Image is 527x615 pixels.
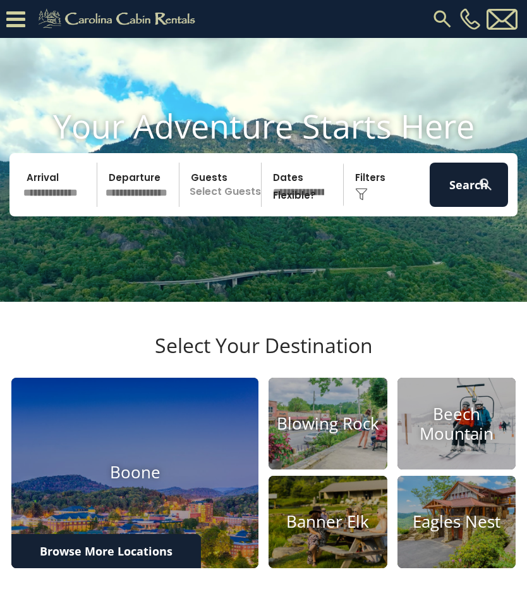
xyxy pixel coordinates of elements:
[9,333,518,378] h3: Select Your Destination
[457,8,483,30] a: [PHONE_NUMBER]
[397,476,516,568] a: Eagles Nest
[269,378,387,469] a: Blowing Rock
[269,512,387,531] h4: Banner Elk
[431,8,454,30] img: search-regular.svg
[11,534,201,568] a: Browse More Locations
[397,512,516,531] h4: Eagles Nest
[478,177,494,192] img: search-regular-white.png
[269,414,387,433] h4: Blowing Rock
[32,6,206,32] img: Khaki-logo.png
[397,404,516,444] h4: Beech Mountain
[11,463,258,483] h4: Boone
[11,378,258,568] a: Boone
[430,163,508,207] button: Search
[269,476,387,568] a: Banner Elk
[9,106,518,146] h1: Your Adventure Starts Here
[183,163,261,207] p: Select Guests
[397,378,516,469] a: Beech Mountain
[355,188,368,201] img: filter--v1.png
